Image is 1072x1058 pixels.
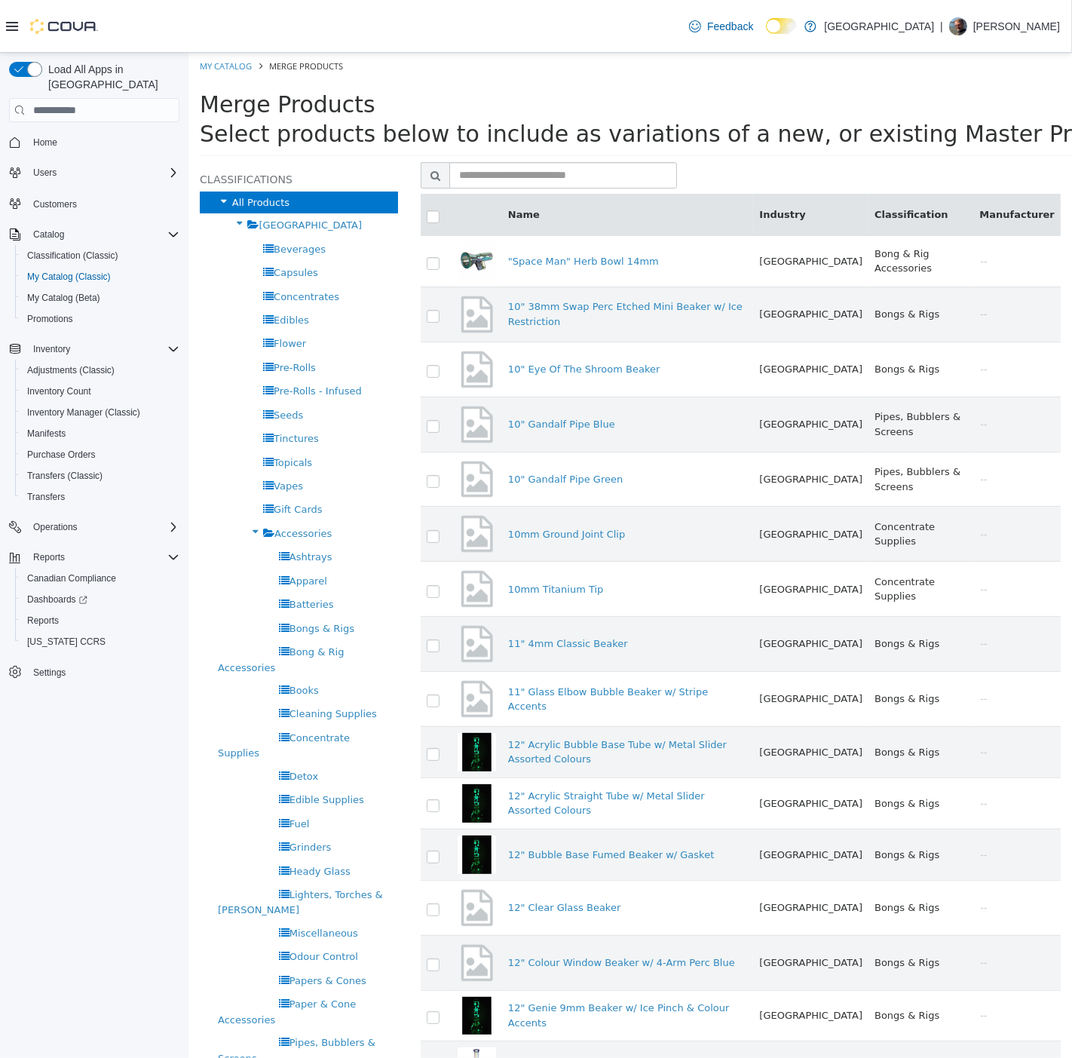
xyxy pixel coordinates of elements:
[786,509,873,564] td: --
[21,268,117,286] a: My Catalog (Classic)
[680,509,785,564] td: Concentrate Supplies
[21,446,179,464] span: Purchase Orders
[15,402,185,423] button: Inventory Manager (Classic)
[11,38,187,65] span: Merge Products
[786,234,873,289] td: --
[565,454,680,509] td: [GEOGRAPHIC_DATA]
[940,17,943,35] p: |
[15,589,185,610] a: Dashboards
[786,882,873,937] td: --
[101,875,170,886] span: Miscellaneous
[101,546,145,557] span: Batteries
[320,904,547,915] a: 12" Colour Window Beaker w/ 4-Arm Perc Blue
[786,289,873,344] td: --
[27,340,179,358] span: Inventory
[320,796,525,808] a: 12" Bubble Base Fumed Beaker w/ Gasket
[85,428,115,439] span: Vapes
[680,619,785,674] td: Bongs & Rigs
[21,569,179,587] span: Canadian Compliance
[15,444,185,465] button: Purchase Orders
[101,718,130,729] span: Detox
[15,465,185,486] button: Transfers (Classic)
[269,406,308,448] img: missing-image.png
[27,470,103,482] span: Transfers (Classic)
[21,403,146,422] a: Inventory Manager (Classic)
[269,944,308,983] img: 150
[15,381,185,402] button: Inventory Count
[21,488,179,506] span: Transfers
[824,17,934,35] p: [GEOGRAPHIC_DATA]
[33,521,78,533] span: Operations
[101,813,162,824] span: Heady Glass
[320,686,538,713] a: 12" Acrylic Bubble Base Tube w/ Metal Slider Assorted Colours
[707,19,753,34] span: Feedback
[269,995,308,1033] img: 150
[680,673,785,725] td: Bongs & Rigs
[269,296,308,338] img: missing-image.png
[85,357,115,368] span: Seeds
[85,285,118,296] span: Flower
[101,632,130,643] span: Books
[15,287,185,308] button: My Catalog (Beta)
[44,144,101,155] span: All Products
[680,989,785,1040] td: Bongs & Rigs
[15,486,185,508] button: Transfers
[320,476,436,487] a: 10mm Ground Joint Clip
[269,834,308,876] img: missing-image.png
[15,423,185,444] button: Manifests
[27,133,179,152] span: Home
[27,663,179,682] span: Settings
[27,449,96,461] span: Purchase Orders
[680,725,785,776] td: Bongs & Rigs
[85,262,121,273] span: Edibles
[766,18,798,34] input: Dark Mode
[11,118,210,136] h5: Classifications
[680,454,785,509] td: Concentrate Supplies
[86,475,143,486] span: Accessories
[27,364,115,376] span: Adjustments (Classic)
[101,655,188,667] span: Cleaning Supplies
[21,590,179,609] span: Dashboards
[21,361,121,379] a: Adjustments (Classic)
[27,636,106,648] span: [US_STATE] CCRS
[949,17,967,35] div: Chris Clay
[33,343,70,355] span: Inventory
[21,247,124,265] a: Classification (Classic)
[11,8,63,19] a: My Catalog
[680,564,785,619] td: Bongs & Rigs
[27,225,179,244] span: Catalog
[85,191,137,202] span: Beverages
[101,789,143,800] span: Grinders
[27,225,70,244] button: Catalog
[320,311,472,322] a: 10" Eye Of The Shroom Beaker
[565,989,680,1040] td: [GEOGRAPHIC_DATA]
[565,344,680,399] td: [GEOGRAPHIC_DATA]
[15,631,185,652] button: [US_STATE] CCRS
[27,664,72,682] a: Settings
[27,271,111,283] span: My Catalog (Classic)
[786,619,873,674] td: --
[786,399,873,454] td: --
[15,568,185,589] button: Canadian Compliance
[27,406,140,419] span: Inventory Manager (Classic)
[320,849,432,860] a: 12" Clear Glass Beaker
[21,633,179,651] span: Washington CCRS
[11,68,954,94] span: Select products below to include as variations of a new, or existing Master Product.
[21,569,122,587] a: Canadian Compliance
[33,136,57,149] span: Home
[680,344,785,399] td: Pipes, Bubblers & Screens
[565,619,680,674] td: [GEOGRAPHIC_DATA]
[3,517,185,538] button: Operations
[565,141,680,183] th: Industry
[29,984,187,1010] span: Pipes, Bubblers & Screens
[81,8,155,19] span: Merge Products
[320,738,516,764] a: 12" Acrylic Straight Tube w/ Metal Slider Assorted Colours
[27,133,63,152] a: Home
[21,467,179,485] span: Transfers (Classic)
[29,836,194,863] span: Lighters, Torches & [PERSON_NAME]
[101,898,170,909] span: Odour Control
[565,509,680,564] td: [GEOGRAPHIC_DATA]
[320,585,440,596] a: 11" 4mm Classic Beaker
[21,361,179,379] span: Adjustments (Classic)
[269,570,308,612] img: missing-image.png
